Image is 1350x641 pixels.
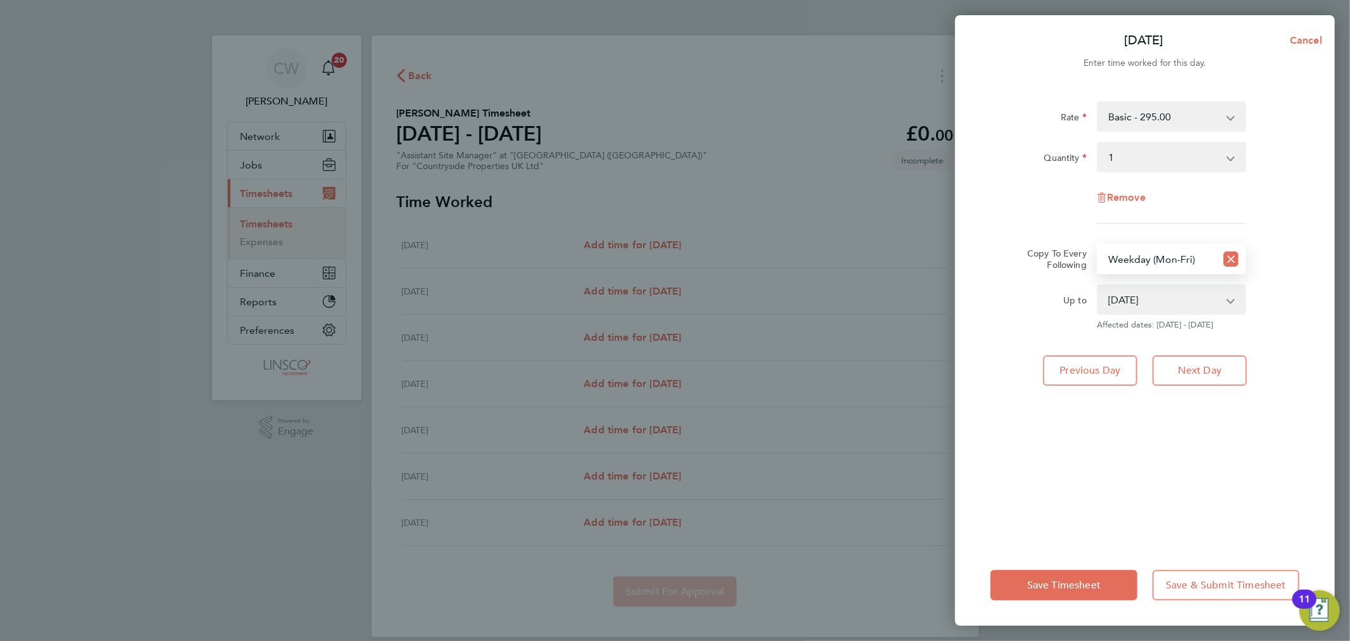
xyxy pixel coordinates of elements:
[1017,248,1087,270] label: Copy To Every Following
[1063,295,1087,310] label: Up to
[991,570,1137,600] button: Save Timesheet
[1178,364,1222,377] span: Next Day
[1270,28,1335,53] button: Cancel
[1166,579,1286,592] span: Save & Submit Timesheet
[955,56,1335,71] div: Enter time worked for this day.
[1061,111,1087,127] label: Rate
[1153,355,1247,386] button: Next Day
[1027,579,1101,592] span: Save Timesheet
[1097,320,1246,330] span: Affected dates: [DATE] - [DATE]
[1060,364,1121,377] span: Previous Day
[1286,34,1322,46] span: Cancel
[1223,245,1239,273] button: Reset selection
[1043,355,1137,386] button: Previous Day
[1097,193,1146,203] button: Remove
[1125,32,1164,49] p: [DATE]
[1299,599,1310,616] div: 11
[1044,152,1087,167] label: Quantity
[1153,570,1299,600] button: Save & Submit Timesheet
[1107,191,1146,203] span: Remove
[1299,590,1340,631] button: Open Resource Center, 11 new notifications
